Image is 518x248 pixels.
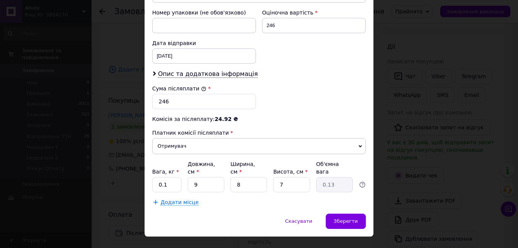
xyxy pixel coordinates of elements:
div: Комісія за післяплату: [152,115,366,123]
span: 24.92 ₴ [215,116,238,122]
span: Зберегти [334,218,358,224]
label: Вага, кг [152,169,179,175]
label: Сума післяплати [152,85,206,92]
label: Довжина, см [188,161,215,175]
div: Дата відправки [152,39,256,47]
span: Отримувач [152,138,366,154]
span: Скасувати [285,218,312,224]
label: Ширина, см [230,161,255,175]
div: Оціночна вартість [262,9,366,16]
label: Висота, см [273,169,307,175]
span: Додати місце [161,199,199,206]
div: Об'ємна вага [316,160,353,176]
span: Платник комісії післяплати [152,130,229,136]
div: Номер упаковки (не обов'язково) [152,9,256,16]
span: Опис та додаткова інформація [158,70,258,78]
